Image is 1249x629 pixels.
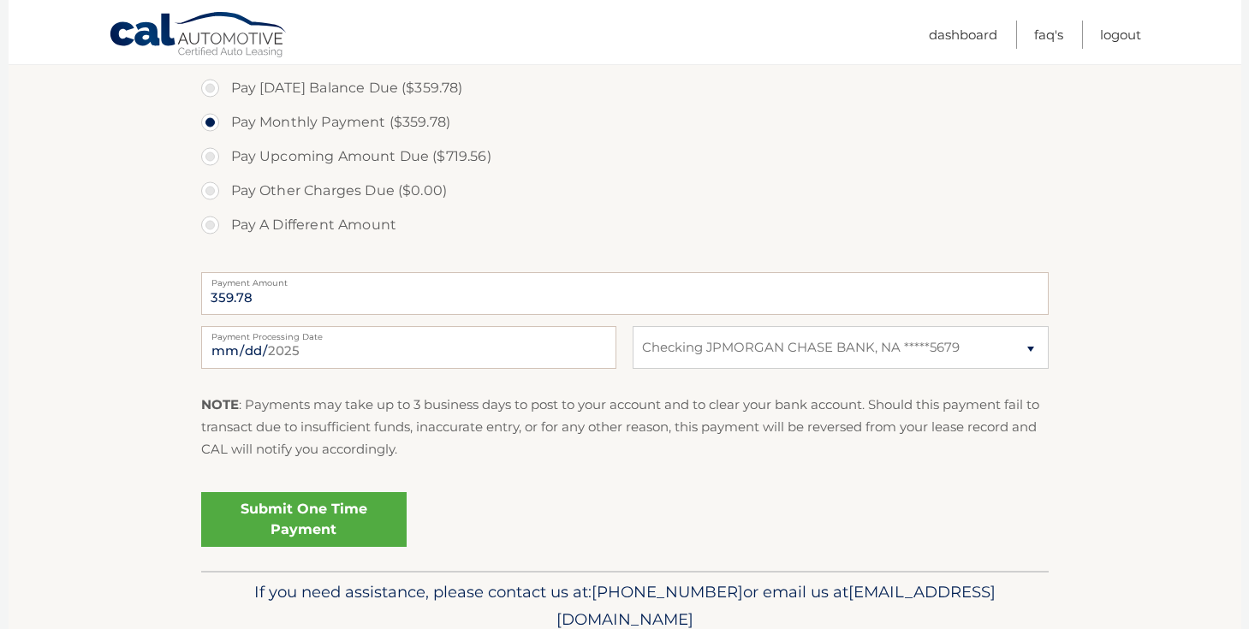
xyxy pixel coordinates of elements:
[201,326,616,369] input: Payment Date
[201,208,1049,242] label: Pay A Different Amount
[1100,21,1141,49] a: Logout
[1034,21,1063,49] a: FAQ's
[592,582,743,602] span: [PHONE_NUMBER]
[201,492,407,547] a: Submit One Time Payment
[929,21,997,49] a: Dashboard
[201,326,616,340] label: Payment Processing Date
[201,396,239,412] strong: NOTE
[201,139,1049,174] label: Pay Upcoming Amount Due ($719.56)
[201,272,1049,286] label: Payment Amount
[201,71,1049,105] label: Pay [DATE] Balance Due ($359.78)
[201,105,1049,139] label: Pay Monthly Payment ($359.78)
[201,394,1049,461] p: : Payments may take up to 3 business days to post to your account and to clear your bank account....
[201,272,1049,315] input: Payment Amount
[201,174,1049,208] label: Pay Other Charges Due ($0.00)
[109,11,288,61] a: Cal Automotive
